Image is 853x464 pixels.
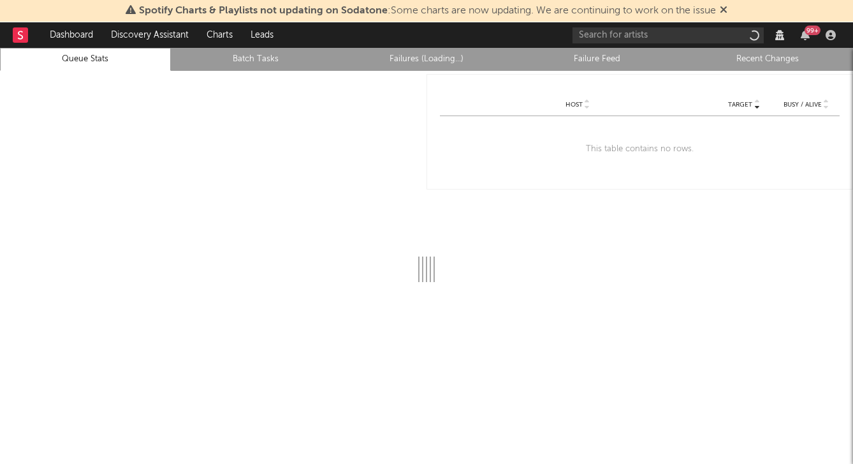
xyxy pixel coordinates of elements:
[689,52,846,67] a: Recent Changes
[801,30,810,40] button: 99+
[720,6,727,16] span: Dismiss
[805,26,820,35] div: 99 +
[139,6,388,16] span: Spotify Charts & Playlists not updating on Sodatone
[440,116,840,183] div: This table contains no rows.
[784,101,822,109] span: Busy / Alive
[102,22,198,48] a: Discovery Assistant
[242,22,282,48] a: Leads
[565,101,583,109] span: Host
[728,101,752,109] span: Target
[7,52,164,67] a: Queue Stats
[572,27,764,43] input: Search for artists
[198,22,242,48] a: Charts
[139,6,716,16] span: : Some charts are now updating. We are continuing to work on the issue
[348,52,505,67] a: Failures (Loading...)
[178,52,335,67] a: Batch Tasks
[519,52,676,67] a: Failure Feed
[41,22,102,48] a: Dashboard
